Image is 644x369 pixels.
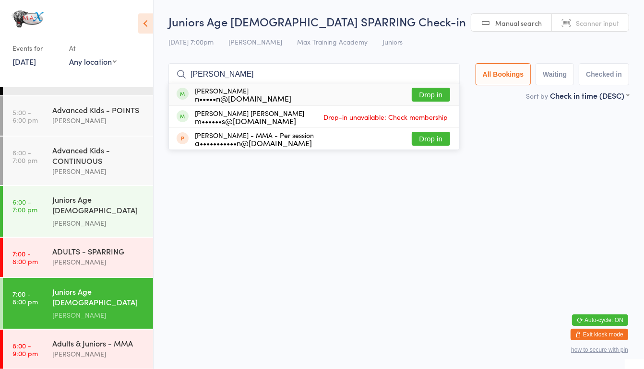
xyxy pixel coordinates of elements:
[12,56,36,67] a: [DATE]
[571,346,628,353] button: how to secure with pin
[579,63,629,85] button: Checked in
[168,63,460,85] input: Search
[52,115,145,126] div: [PERSON_NAME]
[52,256,145,267] div: [PERSON_NAME]
[52,166,145,177] div: [PERSON_NAME]
[3,278,153,329] a: 7:00 -8:00 pmJuniors Age [DEMOGRAPHIC_DATA] SPARRING[PERSON_NAME]
[12,290,38,305] time: 7:00 - 8:00 pm
[52,194,145,218] div: Juniors Age [DEMOGRAPHIC_DATA] STRENGTH & CONDITIONING
[495,18,542,28] span: Manual search
[12,342,38,357] time: 8:00 - 9:00 pm
[52,338,145,348] div: Adults & Juniors - MMA
[52,104,145,115] div: Advanced Kids - POINTS
[168,37,214,46] span: [DATE] 7:00pm
[550,90,629,101] div: Check in time (DESC)
[3,238,153,277] a: 7:00 -8:00 pmADULTS - SPARRING[PERSON_NAME]
[52,348,145,359] div: [PERSON_NAME]
[195,117,304,125] div: m••••••s@[DOMAIN_NAME]
[382,37,403,46] span: Juniors
[412,88,450,102] button: Drop in
[3,186,153,237] a: 6:00 -7:00 pmJuniors Age [DEMOGRAPHIC_DATA] STRENGTH & CONDITIONING[PERSON_NAME]
[3,137,153,185] a: 6:00 -7:00 pmAdvanced Kids - CONTINUOUS[PERSON_NAME]
[571,329,628,340] button: Exit kiosk mode
[12,250,38,265] time: 7:00 - 8:00 pm
[52,246,145,256] div: ADULTS - SPARRING
[195,109,304,125] div: [PERSON_NAME] [PERSON_NAME]
[12,40,60,56] div: Events for
[476,63,531,85] button: All Bookings
[321,110,450,124] span: Drop-in unavailable: Check membership
[536,63,574,85] button: Waiting
[52,310,145,321] div: [PERSON_NAME]
[12,149,37,164] time: 6:00 - 7:00 pm
[228,37,282,46] span: [PERSON_NAME]
[195,131,314,147] div: [PERSON_NAME] - MMA - Per session
[3,96,153,136] a: 5:00 -6:00 pmAdvanced Kids - POINTS[PERSON_NAME]
[69,56,117,67] div: Any location
[12,108,38,124] time: 5:00 - 6:00 pm
[576,18,619,28] span: Scanner input
[52,218,145,229] div: [PERSON_NAME]
[69,40,117,56] div: At
[52,145,145,166] div: Advanced Kids - CONTINUOUS
[52,286,145,310] div: Juniors Age [DEMOGRAPHIC_DATA] SPARRING
[572,314,628,326] button: Auto-cycle: ON
[412,132,450,146] button: Drop in
[195,87,291,102] div: [PERSON_NAME]
[195,139,314,147] div: a•••••••••••n@[DOMAIN_NAME]
[3,330,153,369] a: 8:00 -9:00 pmAdults & Juniors - MMA[PERSON_NAME]
[12,198,37,213] time: 6:00 - 7:00 pm
[168,13,629,29] h2: Juniors Age [DEMOGRAPHIC_DATA] SPARRING Check-in
[297,37,368,46] span: Max Training Academy
[195,94,291,102] div: n•••••n@[DOMAIN_NAME]
[10,7,46,31] img: MAX Training Academy Ltd
[526,91,548,101] label: Sort by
